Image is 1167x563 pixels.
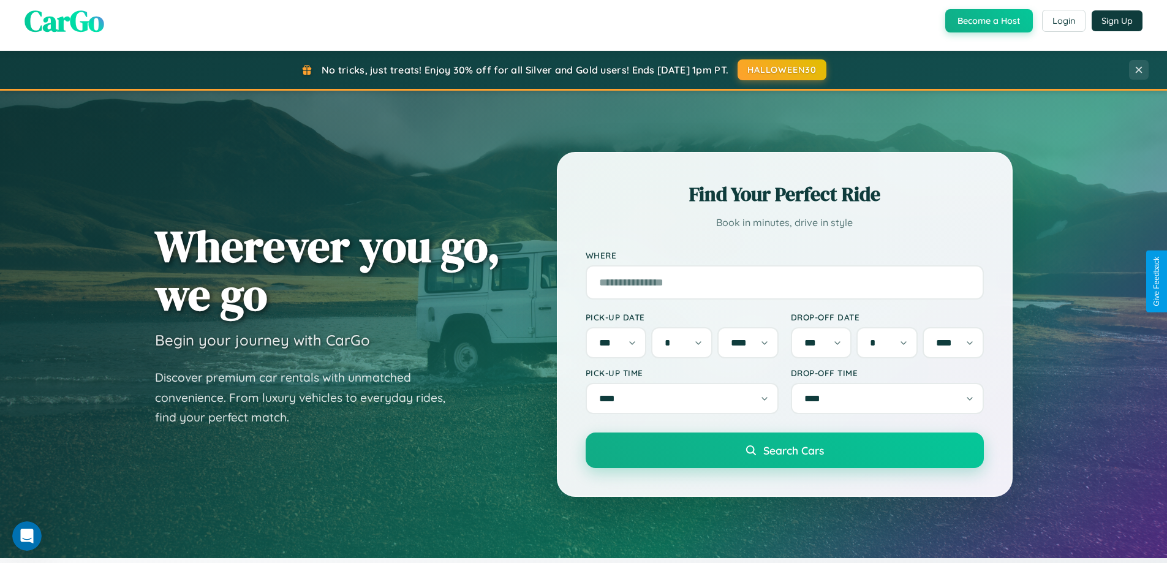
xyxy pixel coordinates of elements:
span: No tricks, just treats! Enjoy 30% off for all Silver and Gold users! Ends [DATE] 1pm PT. [322,64,728,76]
button: HALLOWEEN30 [738,59,826,80]
h1: Wherever you go, we go [155,222,500,319]
label: Pick-up Date [586,312,779,322]
button: Sign Up [1092,10,1142,31]
button: Login [1042,10,1086,32]
label: Drop-off Date [791,312,984,322]
label: Where [586,250,984,260]
div: Give Feedback [1152,257,1161,306]
button: Search Cars [586,433,984,468]
span: Search Cars [763,444,824,457]
span: CarGo [25,1,104,41]
h2: Find Your Perfect Ride [586,181,984,208]
h3: Begin your journey with CarGo [155,331,370,349]
label: Pick-up Time [586,368,779,378]
iframe: Intercom live chat [12,521,42,551]
p: Book in minutes, drive in style [586,214,984,232]
button: Become a Host [945,9,1033,32]
p: Discover premium car rentals with unmatched convenience. From luxury vehicles to everyday rides, ... [155,368,461,428]
label: Drop-off Time [791,368,984,378]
